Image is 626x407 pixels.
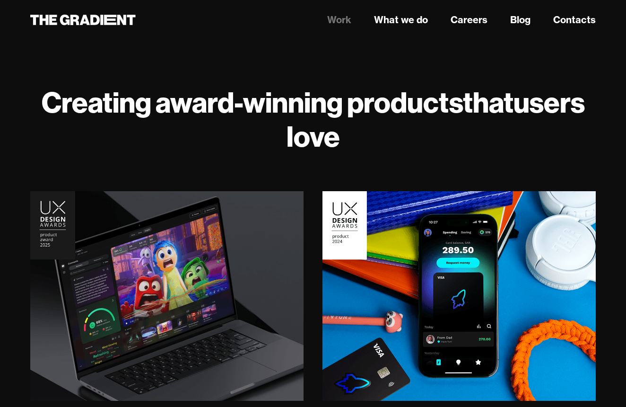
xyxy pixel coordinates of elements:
[451,13,487,27] a: Careers
[510,13,530,27] a: Blog
[327,13,351,27] a: Work
[553,13,596,27] a: Contacts
[374,13,428,27] a: What we do
[30,85,596,153] h1: Creating award-winning products users love
[463,84,513,120] strong: that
